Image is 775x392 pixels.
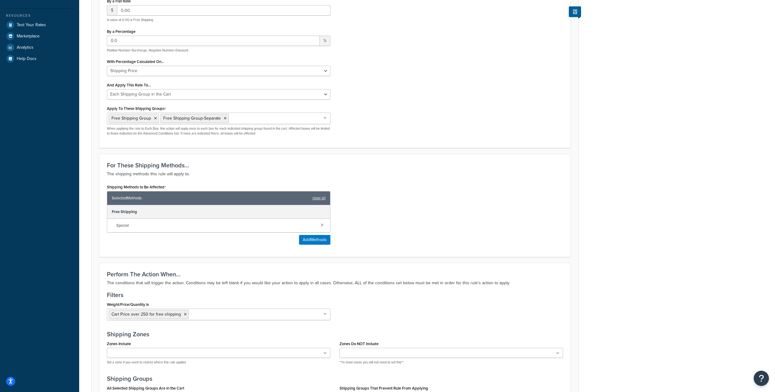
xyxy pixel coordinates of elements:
label: Zones Include [107,341,131,346]
p: A value of 0.00 is Free Shipping [107,18,330,22]
p: The conditions that will trigger the action. Conditions may be left blank if you would like your ... [107,279,563,287]
div: Resources [5,13,75,18]
span: Test Your Rates [17,23,46,28]
span: Help Docs [17,56,37,61]
a: Help Docs [5,53,75,64]
h3: Shipping Zones [107,331,563,338]
span: $ [107,5,117,16]
label: Zones Do NOT Include [340,341,379,346]
span: Free Shipping Group [111,115,151,121]
h3: Perform The Action When... [107,271,563,278]
h3: Filters [107,292,563,298]
label: All Selected Shipping Groups Are in the Cart [107,386,184,390]
span: Analytics [17,45,33,50]
label: With Percentage Calculated On... [107,59,164,64]
a: Test Your Rates [5,19,75,30]
div: Free Shipping [107,205,330,219]
label: Shipping Methods to Be Affected [107,185,166,190]
p: The shipping methods this rule will apply to. [107,170,563,178]
p: **In most cases you will not need to set this** [340,360,563,365]
button: Show Help Docs [569,6,581,17]
button: AddMethods [299,235,330,245]
span: Cart Price over 250 for free shipping [111,311,181,317]
label: Apply To These Shipping Groups [107,106,166,111]
h3: Shipping Groups [107,375,563,382]
p: Positive Number=Surcharge, Negative Number=Discount [107,48,330,53]
a: Marketplace [5,31,75,42]
label: Shipping Groups That Prevent Rule From Applying [340,386,428,390]
a: clear all [312,194,326,202]
span: Special [116,221,316,230]
button: Open Resource Center [754,371,769,386]
span: Marketplace [17,34,40,39]
span: % [320,36,330,46]
p: Set a zone if you want to restrict where this rule applies [107,360,330,365]
p: When applying the rate to Each Box, this action will apply once to each box for each indicated sh... [107,126,330,136]
h3: For These Shipping Methods... [107,162,563,169]
a: Analytics [5,42,75,53]
label: And Apply This Rate To... [107,83,151,87]
label: Weight/Price/Quantity Is [107,302,149,307]
span: Selected Methods [112,194,309,202]
span: Free Shipping Group-Separate [163,115,221,121]
label: By a Percentage [107,29,136,34]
